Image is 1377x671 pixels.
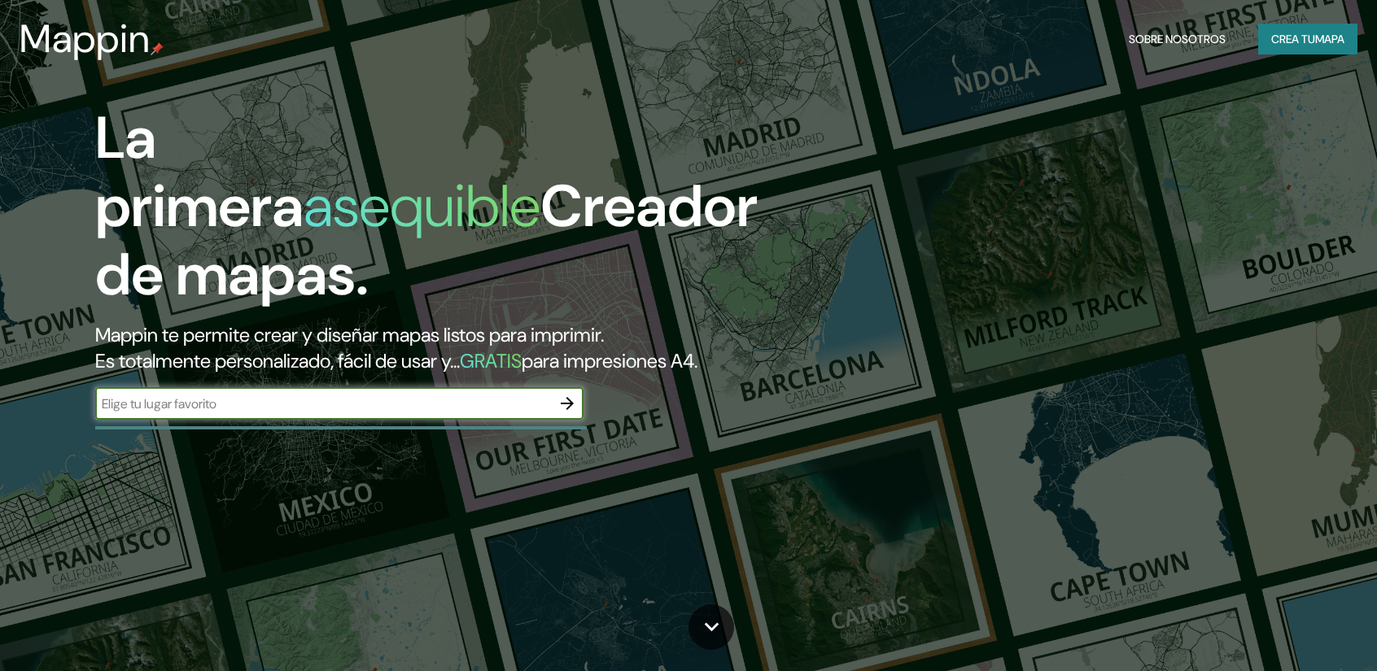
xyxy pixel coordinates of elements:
[95,168,758,312] font: Creador de mapas.
[522,348,697,373] font: para impresiones A4.
[1258,24,1357,54] button: Crea tumapa
[20,13,151,64] font: Mappin
[95,322,604,347] font: Mappin te permite crear y diseñar mapas listos para imprimir.
[95,100,304,244] font: La primera
[95,348,460,373] font: Es totalmente personalizado, fácil de usar y...
[1129,32,1226,46] font: Sobre nosotros
[1122,24,1232,54] button: Sobre nosotros
[1271,32,1315,46] font: Crea tu
[151,42,164,55] img: pin de mapeo
[460,348,522,373] font: GRATIS
[95,394,551,413] input: Elige tu lugar favorito
[1315,32,1344,46] font: mapa
[304,168,540,244] font: asequible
